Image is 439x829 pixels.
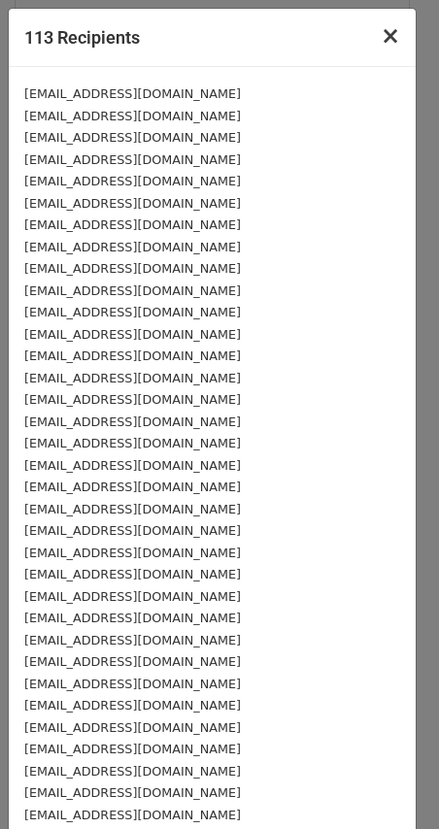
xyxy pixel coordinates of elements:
[24,152,241,167] small: [EMAIL_ADDRESS][DOMAIN_NAME]
[24,392,241,407] small: [EMAIL_ADDRESS][DOMAIN_NAME]
[24,633,241,647] small: [EMAIL_ADDRESS][DOMAIN_NAME]
[24,371,241,385] small: [EMAIL_ADDRESS][DOMAIN_NAME]
[24,742,241,756] small: [EMAIL_ADDRESS][DOMAIN_NAME]
[24,86,241,101] small: [EMAIL_ADDRESS][DOMAIN_NAME]
[24,348,241,363] small: [EMAIL_ADDRESS][DOMAIN_NAME]
[24,785,241,800] small: [EMAIL_ADDRESS][DOMAIN_NAME]
[24,196,241,211] small: [EMAIL_ADDRESS][DOMAIN_NAME]
[24,414,241,429] small: [EMAIL_ADDRESS][DOMAIN_NAME]
[24,611,241,625] small: [EMAIL_ADDRESS][DOMAIN_NAME]
[24,698,241,713] small: [EMAIL_ADDRESS][DOMAIN_NAME]
[24,436,241,450] small: [EMAIL_ADDRESS][DOMAIN_NAME]
[24,567,241,581] small: [EMAIL_ADDRESS][DOMAIN_NAME]
[24,677,241,691] small: [EMAIL_ADDRESS][DOMAIN_NAME]
[24,261,241,276] small: [EMAIL_ADDRESS][DOMAIN_NAME]
[24,174,241,188] small: [EMAIL_ADDRESS][DOMAIN_NAME]
[342,736,439,829] iframe: Chat Widget
[24,109,241,123] small: [EMAIL_ADDRESS][DOMAIN_NAME]
[24,480,241,494] small: [EMAIL_ADDRESS][DOMAIN_NAME]
[24,240,241,254] small: [EMAIL_ADDRESS][DOMAIN_NAME]
[24,502,241,516] small: [EMAIL_ADDRESS][DOMAIN_NAME]
[381,22,400,50] span: ×
[24,523,241,538] small: [EMAIL_ADDRESS][DOMAIN_NAME]
[365,9,416,63] button: Close
[24,720,241,735] small: [EMAIL_ADDRESS][DOMAIN_NAME]
[24,458,241,473] small: [EMAIL_ADDRESS][DOMAIN_NAME]
[24,24,140,50] h5: 113 Recipients
[24,808,241,822] small: [EMAIL_ADDRESS][DOMAIN_NAME]
[24,283,241,298] small: [EMAIL_ADDRESS][DOMAIN_NAME]
[24,546,241,560] small: [EMAIL_ADDRESS][DOMAIN_NAME]
[24,130,241,145] small: [EMAIL_ADDRESS][DOMAIN_NAME]
[24,327,241,342] small: [EMAIL_ADDRESS][DOMAIN_NAME]
[24,305,241,319] small: [EMAIL_ADDRESS][DOMAIN_NAME]
[24,217,241,232] small: [EMAIL_ADDRESS][DOMAIN_NAME]
[24,764,241,779] small: [EMAIL_ADDRESS][DOMAIN_NAME]
[24,589,241,604] small: [EMAIL_ADDRESS][DOMAIN_NAME]
[24,654,241,669] small: [EMAIL_ADDRESS][DOMAIN_NAME]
